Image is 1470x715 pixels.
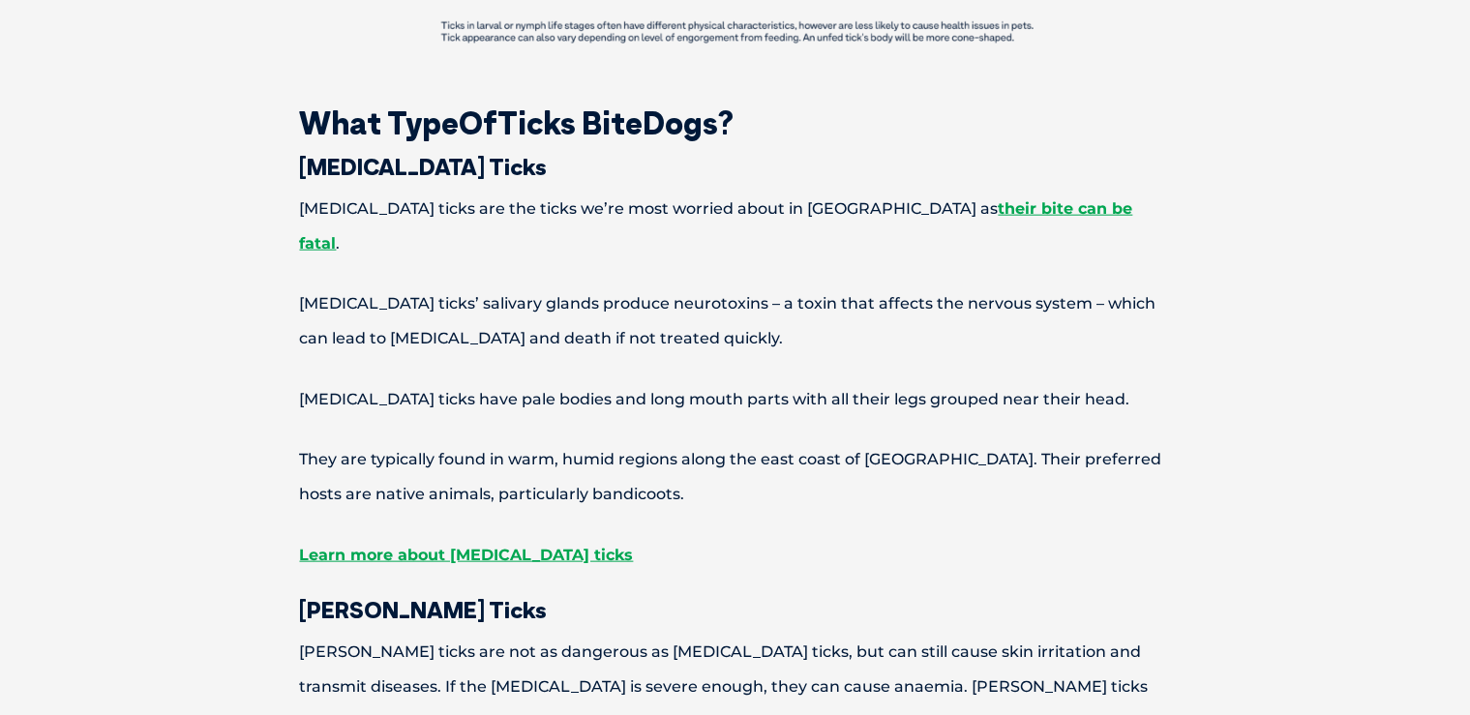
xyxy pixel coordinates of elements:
p: [MEDICAL_DATA] ticks have pale bodies and long mouth parts with all their legs grouped near their... [232,382,1239,417]
span: What Type [300,104,460,142]
p: They are typically found in warm, humid regions along the east coast of [GEOGRAPHIC_DATA]. Their ... [232,442,1239,512]
a: their bite can be fatal [300,199,1133,253]
button: Search [1432,88,1452,107]
p: [MEDICAL_DATA] ticks are the ticks we’re most worried about in [GEOGRAPHIC_DATA] as . [232,192,1239,261]
span: [PERSON_NAME] Ticks [300,595,548,624]
span: Dogs? [644,104,735,142]
a: Learn more about [MEDICAL_DATA] ticks [300,546,634,564]
p: [MEDICAL_DATA] ticks’ salivary glands produce neurotoxins – a toxin that affects the nervous syst... [232,286,1239,356]
span: Ticks Bite [498,104,644,142]
span: [MEDICAL_DATA] Ticks [300,152,548,181]
span: Of [460,104,498,142]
